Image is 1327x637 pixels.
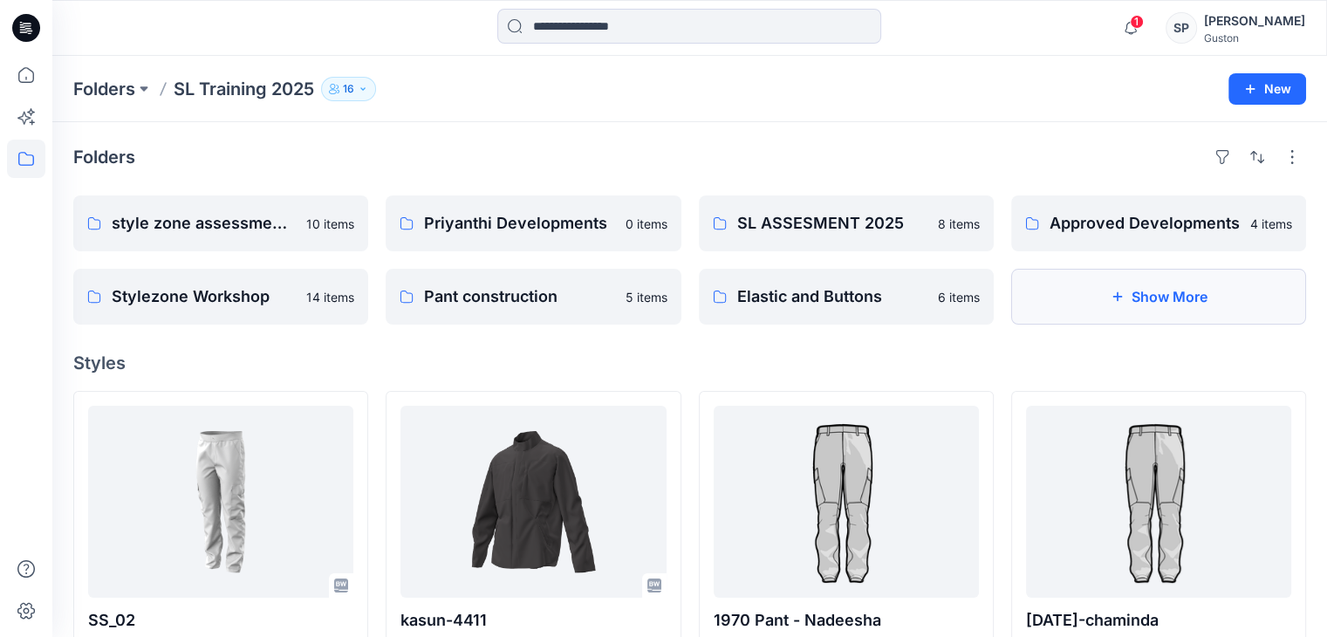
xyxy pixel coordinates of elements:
p: 1970 Pant - Nadeesha [714,608,979,633]
p: Approved Developments [1050,211,1240,236]
button: Show More [1011,269,1306,325]
p: 16 [343,79,354,99]
div: SP [1166,12,1197,44]
p: Priyanthi Developments [424,211,614,236]
p: [DATE]-chaminda [1026,608,1291,633]
p: Elastic and Buttons [737,284,927,309]
p: Pant construction [424,284,614,309]
a: SL ASSESMENT 20258 items [699,195,994,251]
a: Priyanthi Developments0 items [386,195,681,251]
p: SS_02 [88,608,353,633]
a: 09-07-2025-chaminda [1026,406,1291,598]
p: Stylezone Workshop [112,284,296,309]
a: Stylezone Workshop14 items [73,269,368,325]
button: New [1228,73,1306,105]
a: Elastic and Buttons6 items [699,269,994,325]
span: 1 [1130,15,1144,29]
p: 0 items [626,215,667,233]
div: [PERSON_NAME] [1204,10,1305,31]
p: 5 items [626,288,667,306]
p: SL ASSESMENT 2025 [737,211,927,236]
p: 8 items [938,215,980,233]
div: Guston [1204,31,1305,45]
button: 16 [321,77,376,101]
p: style zone assessment 2025 [112,211,296,236]
p: 6 items [938,288,980,306]
h4: Styles [73,353,1306,373]
p: 4 items [1250,215,1292,233]
a: SS_02 [88,406,353,598]
p: 10 items [306,215,354,233]
p: kasun-4411 [400,608,666,633]
a: Approved Developments4 items [1011,195,1306,251]
a: style zone assessment 202510 items [73,195,368,251]
p: 14 items [306,288,354,306]
a: kasun-4411 [400,406,666,598]
a: 1970 Pant - Nadeesha [714,406,979,598]
h4: Folders [73,147,135,168]
a: Pant construction5 items [386,269,681,325]
p: SL Training 2025 [174,77,314,101]
a: Folders [73,77,135,101]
